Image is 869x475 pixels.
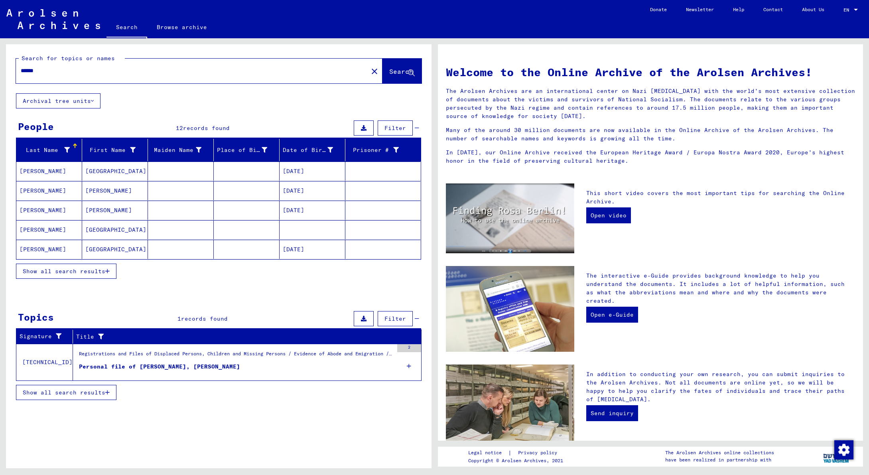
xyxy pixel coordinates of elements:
[283,144,345,156] div: Date of Birth
[446,87,855,120] p: The Arolsen Archives are an international center on Nazi [MEDICAL_DATA] with the world’s most ext...
[20,332,63,341] div: Signature
[176,124,183,132] span: 12
[16,264,116,279] button: Show all search results
[468,449,508,457] a: Legal notice
[16,240,82,259] mat-cell: [PERSON_NAME]
[82,240,148,259] mat-cell: [GEOGRAPHIC_DATA]
[586,405,638,421] a: Send inquiry
[20,146,70,154] div: Last Name
[283,146,333,154] div: Date of Birth
[586,307,638,323] a: Open e-Guide
[378,311,413,326] button: Filter
[181,315,228,322] span: records found
[16,344,73,380] td: [TECHNICAL_ID]
[147,18,217,37] a: Browse archive
[177,315,181,322] span: 1
[183,124,230,132] span: records found
[16,93,100,108] button: Archival tree units
[446,365,574,450] img: inquiries.jpg
[82,139,148,161] mat-header-cell: First Name
[446,126,855,143] p: Many of the around 30 million documents are now available in the Online Archive of the Arolsen Ar...
[512,449,567,457] a: Privacy policy
[214,139,280,161] mat-header-cell: Place of Birth
[834,440,853,459] img: Change consent
[76,330,412,343] div: Title
[468,449,567,457] div: |
[468,457,567,464] p: Copyright © Arolsen Archives, 2021
[280,201,345,220] mat-cell: [DATE]
[382,59,422,83] button: Search
[446,148,855,165] p: In [DATE], our Online Archive received the European Heritage Award / Europa Nostra Award 2020, Eu...
[446,64,855,81] h1: Welcome to the Online Archive of the Arolsen Archives!
[18,119,54,134] div: People
[85,146,136,154] div: First Name
[280,139,345,161] mat-header-cell: Date of Birth
[586,272,855,305] p: The interactive e-Guide provides background knowledge to help you understand the documents. It in...
[151,146,201,154] div: Maiden Name
[16,385,116,400] button: Show all search results
[85,144,148,156] div: First Name
[23,268,105,275] span: Show all search results
[20,144,82,156] div: Last Name
[16,220,82,239] mat-cell: [PERSON_NAME]
[148,139,214,161] mat-header-cell: Maiden Name
[82,201,148,220] mat-cell: [PERSON_NAME]
[345,139,420,161] mat-header-cell: Prisoner #
[349,144,411,156] div: Prisoner #
[384,124,406,132] span: Filter
[586,207,631,223] a: Open video
[16,181,82,200] mat-cell: [PERSON_NAME]
[79,350,393,361] div: Registrations and Files of Displaced Persons, Children and Missing Persons / Evidence of Abode an...
[82,181,148,200] mat-cell: [PERSON_NAME]
[389,67,413,75] span: Search
[16,201,82,220] mat-cell: [PERSON_NAME]
[586,370,855,404] p: In addition to conducting your own research, you can submit inquiries to the Arolsen Archives. No...
[843,7,852,13] span: EN
[367,63,382,79] button: Clear
[6,9,100,29] img: Arolsen_neg.svg
[280,240,345,259] mat-cell: [DATE]
[349,146,399,154] div: Prisoner #
[23,389,105,396] span: Show all search results
[20,330,73,343] div: Signature
[18,310,54,324] div: Topics
[16,139,82,161] mat-header-cell: Last Name
[82,162,148,181] mat-cell: [GEOGRAPHIC_DATA]
[370,67,379,76] mat-icon: close
[79,363,240,371] div: Personal file of [PERSON_NAME], [PERSON_NAME]
[280,162,345,181] mat-cell: [DATE]
[217,146,267,154] div: Place of Birth
[106,18,147,38] a: Search
[397,344,421,352] div: 2
[665,449,774,456] p: The Arolsen Archives online collections
[22,55,115,62] mat-label: Search for topics or names
[586,189,855,206] p: This short video covers the most important tips for searching the Online Archive.
[665,456,774,463] p: have been realized in partnership with
[76,333,402,341] div: Title
[446,266,574,352] img: eguide.jpg
[151,144,213,156] div: Maiden Name
[822,446,851,466] img: yv_logo.png
[16,162,82,181] mat-cell: [PERSON_NAME]
[384,315,406,322] span: Filter
[280,181,345,200] mat-cell: [DATE]
[378,120,413,136] button: Filter
[217,144,279,156] div: Place of Birth
[446,183,574,253] img: video.jpg
[82,220,148,239] mat-cell: [GEOGRAPHIC_DATA]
